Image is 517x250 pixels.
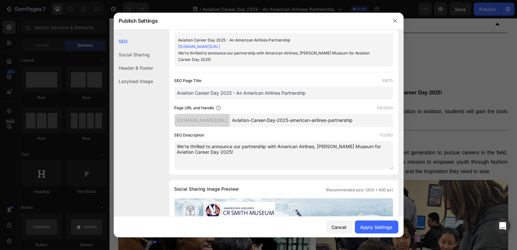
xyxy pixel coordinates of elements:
[114,12,387,29] div: Publish Settings
[114,48,153,61] div: Social Sharing
[174,105,214,111] label: Page URL and Handle
[269,72,331,77] strong: Aviation Career Day 2025
[495,218,511,234] div: Open Intercom Messenger
[114,35,153,48] div: SEO
[38,25,51,30] strong: Date:
[174,87,393,100] input: Title
[174,77,202,84] label: SEO Page Title
[9,90,398,105] span: This year, Threads for Change is bringing our signature program to the event. Alongside career ex...
[117,72,263,77] strong: American Airlines, [PERSON_NAME][GEOGRAPHIC_DATA]
[114,75,153,88] div: Lazyload Image
[174,114,230,127] div: [DOMAIN_NAME][URL]
[61,44,231,49] span: [PERSON_NAME][GEOGRAPHIC_DATA], [GEOGRAPHIC_DATA], [US_STATE]
[230,114,393,127] input: Handle
[18,2,59,9] strong: Event Details
[326,220,352,233] button: Cancel
[102,34,113,40] span: CDT
[9,72,333,77] span: We’re thrilled to announce our partnership with for !
[332,224,347,231] div: Cancel
[174,132,204,138] label: SEO Description
[380,132,393,138] label: 112/160
[178,37,379,43] div: Aviation Career Day 2025 - An American Airlines Partnership
[14,100,184,105] strong: look the part, feel confident, and step boldly into their future careers.
[9,121,121,128] strong: A Shared Commitment to the Future
[178,50,379,63] div: We’re thrilled to announce our partnership with American Airlines, [PERSON_NAME] Museum for Aviat...
[178,44,220,49] a: [DOMAIN_NAME][URL]
[360,224,393,231] div: Apply Settings
[38,34,51,40] strong: Time:
[382,77,393,84] label: 59/70
[114,61,153,75] div: Header & Footer
[355,220,398,233] button: Apply Settings
[52,25,67,30] span: [DATE]
[326,187,393,193] span: (Recommended size: 1200 x 630 px)
[53,34,102,40] span: 10:00 am – 02:30 pm
[174,185,239,193] span: Social Sharing Image Preview
[140,90,187,96] strong: Dress for Success
[378,105,393,111] label: 54/1000
[9,132,398,156] span: The American Airlines [PERSON_NAME] Museum celebrates the history and innovation of aviation whil...
[38,43,61,49] strong: Location:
